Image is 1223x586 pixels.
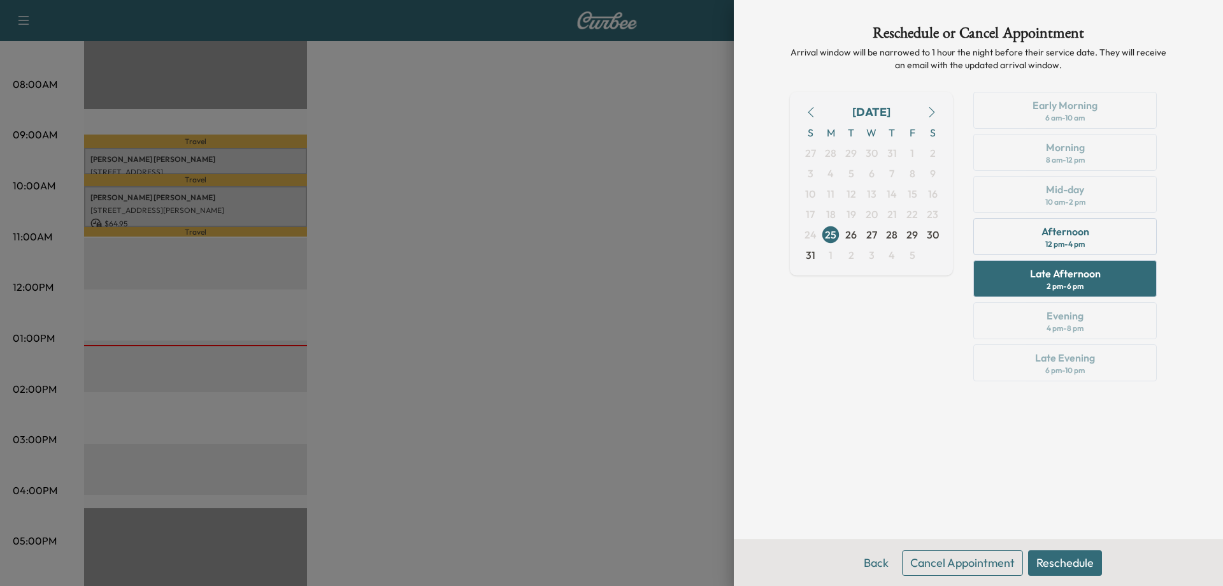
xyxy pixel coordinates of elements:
span: T [882,122,902,143]
span: 1 [829,247,833,263]
span: S [800,122,820,143]
span: 29 [845,145,857,161]
span: S [922,122,943,143]
span: 31 [806,247,815,263]
span: 4 [827,166,834,181]
span: 24 [805,227,817,242]
span: 4 [889,247,895,263]
span: 26 [845,227,857,242]
h1: Reschedule or Cancel Appointment [790,26,1167,46]
span: 13 [867,186,876,201]
button: Back [855,550,897,576]
span: T [841,122,861,143]
div: Late Afternoon [1030,266,1101,281]
span: 14 [887,186,897,201]
span: 20 [866,207,878,222]
span: 17 [806,207,815,222]
span: 30 [866,145,878,161]
span: 2 [930,145,936,161]
span: W [861,122,882,143]
span: 9 [930,166,936,181]
span: 8 [910,166,915,181]
span: 28 [825,145,836,161]
span: 22 [906,207,918,222]
span: 27 [866,227,877,242]
span: 21 [887,207,897,222]
div: 2 pm - 6 pm [1047,281,1084,291]
span: 11 [827,186,834,201]
span: 5 [848,166,854,181]
div: Afternoon [1041,224,1089,239]
div: [DATE] [852,103,890,121]
span: 12 [847,186,856,201]
span: 29 [906,227,918,242]
span: 3 [869,247,875,263]
span: 23 [927,207,938,222]
p: Arrival window will be narrowed to 1 hour the night before their service date. They will receive ... [790,46,1167,71]
span: 6 [869,166,875,181]
span: 16 [928,186,938,201]
span: 31 [887,145,897,161]
div: 12 pm - 4 pm [1045,239,1085,249]
span: 19 [847,207,856,222]
span: 5 [910,247,915,263]
span: F [902,122,922,143]
span: 25 [825,227,836,242]
span: 28 [886,227,898,242]
span: 15 [908,186,917,201]
button: Cancel Appointment [902,550,1023,576]
span: 3 [808,166,813,181]
span: 27 [805,145,816,161]
span: 2 [848,247,854,263]
span: 30 [927,227,939,242]
span: 10 [805,186,815,201]
span: 1 [910,145,914,161]
span: 7 [889,166,894,181]
span: M [820,122,841,143]
button: Reschedule [1028,550,1102,576]
span: 18 [826,207,836,222]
